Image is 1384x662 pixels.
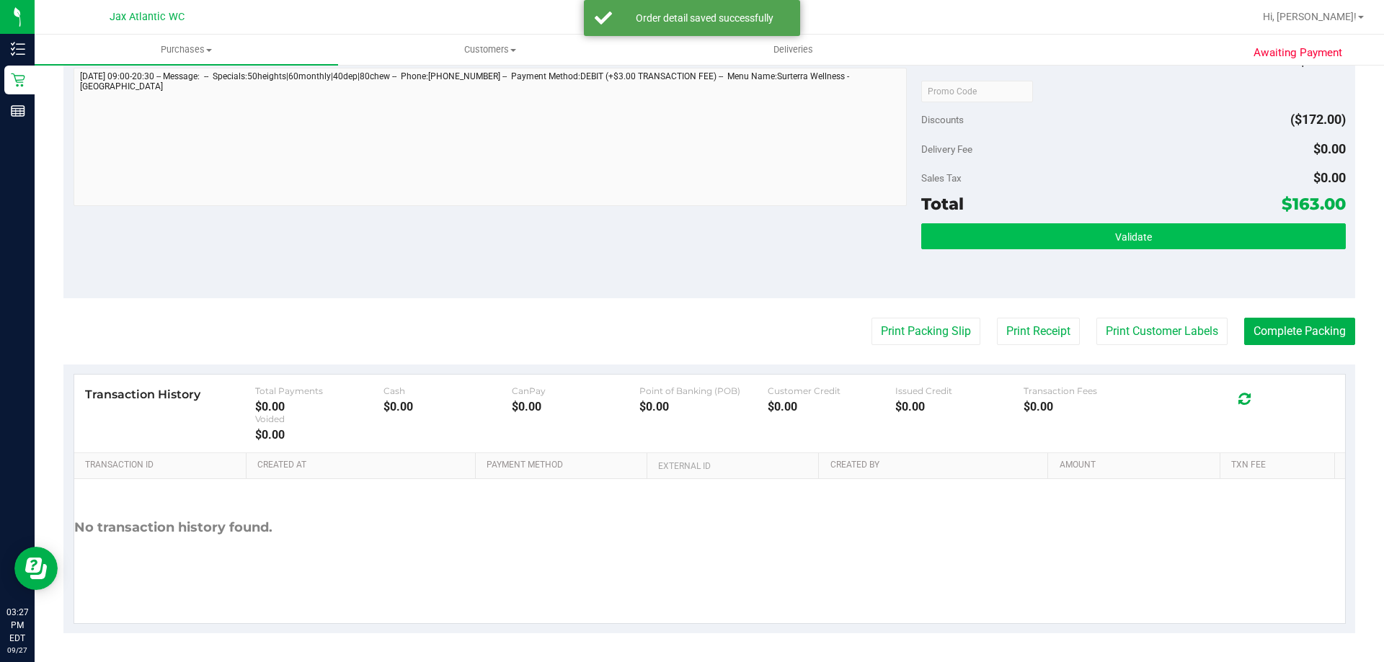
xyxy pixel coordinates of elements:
[339,43,641,56] span: Customers
[1313,170,1346,185] span: $0.00
[383,385,512,396] div: Cash
[997,318,1080,345] button: Print Receipt
[512,400,640,413] div: $0.00
[1024,400,1152,413] div: $0.00
[11,104,25,118] inline-svg: Reports
[383,400,512,413] div: $0.00
[620,11,789,25] div: Order detail saved successfully
[6,606,28,645] p: 03:27 PM EDT
[1096,318,1228,345] button: Print Customer Labels
[11,42,25,56] inline-svg: Inventory
[830,460,1042,471] a: Created By
[921,81,1033,102] input: Promo Code
[921,194,964,214] span: Total
[512,385,640,396] div: CanPay
[1263,11,1357,22] span: Hi, [PERSON_NAME]!
[1290,112,1346,127] span: ($172.00)
[768,400,896,413] div: $0.00
[768,385,896,396] div: Customer Credit
[1024,385,1152,396] div: Transaction Fees
[11,73,25,87] inline-svg: Retail
[35,43,338,56] span: Purchases
[1313,141,1346,156] span: $0.00
[754,43,833,56] span: Deliveries
[255,413,383,424] div: Voided
[35,35,338,65] a: Purchases
[639,400,768,413] div: $0.00
[257,460,469,471] a: Created At
[338,35,642,65] a: Customers
[255,400,383,413] div: $0.00
[1254,45,1342,61] span: Awaiting Payment
[921,143,972,155] span: Delivery Fee
[871,318,980,345] button: Print Packing Slip
[1060,460,1215,471] a: Amount
[110,11,185,23] span: Jax Atlantic WC
[487,460,642,471] a: Payment Method
[14,547,58,590] iframe: Resource center
[895,400,1024,413] div: $0.00
[255,428,383,442] div: $0.00
[1282,194,1346,214] span: $163.00
[921,172,962,184] span: Sales Tax
[85,460,241,471] a: Transaction ID
[1231,460,1328,471] a: Txn Fee
[921,107,964,133] span: Discounts
[895,385,1024,396] div: Issued Credit
[921,223,1345,249] button: Validate
[74,479,272,576] div: No transaction history found.
[255,385,383,396] div: Total Payments
[1115,231,1152,243] span: Validate
[1244,318,1355,345] button: Complete Packing
[642,35,945,65] a: Deliveries
[647,453,818,479] th: External ID
[639,385,768,396] div: Point of Banking (POB)
[6,645,28,656] p: 09/27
